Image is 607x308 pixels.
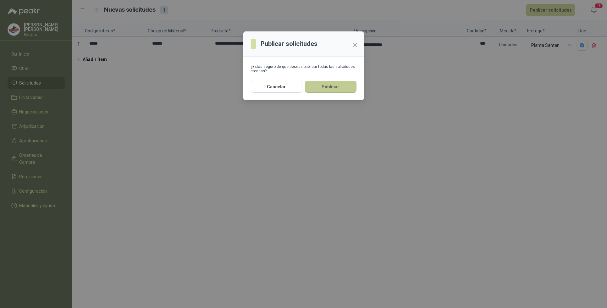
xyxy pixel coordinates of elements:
h3: Publicar solicitudes [261,39,318,49]
button: Cancelar [251,81,302,93]
button: Close [350,40,360,50]
span: close [353,42,358,47]
div: ¿Estás seguro de que deseas publicar todas las solicitudes creadas? [251,64,356,73]
button: Publicar [305,81,356,93]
